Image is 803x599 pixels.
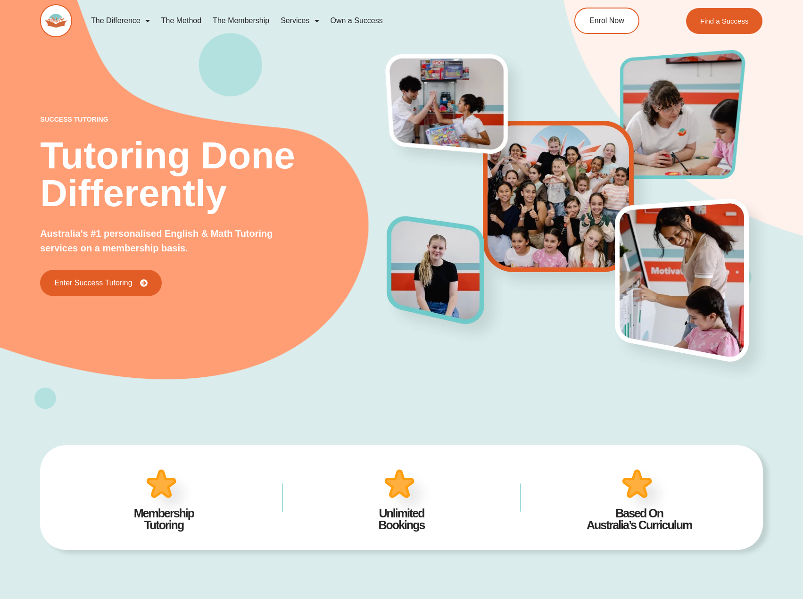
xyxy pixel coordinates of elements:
span: Find a Success [700,17,749,25]
h2: Based On Australia’s Curriculum [535,507,744,531]
a: The Method [156,10,207,32]
p: success tutoring [40,116,387,123]
a: Enrol Now [574,8,639,34]
a: The Membership [207,10,275,32]
span: Enrol Now [589,17,624,25]
h2: Unlimited Bookings [297,507,506,531]
a: Own a Success [325,10,389,32]
a: Services [275,10,324,32]
h2: Membership Tutoring [59,507,268,531]
a: Enter Success Tutoring [40,270,161,296]
a: The Difference [85,10,156,32]
h2: Tutoring Done Differently [40,137,387,212]
p: Australia's #1 personalised English & Math Tutoring services on a membership basis. [40,226,293,256]
nav: Menu [85,10,533,32]
span: Enter Success Tutoring [54,279,132,287]
a: Find a Success [686,8,763,34]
